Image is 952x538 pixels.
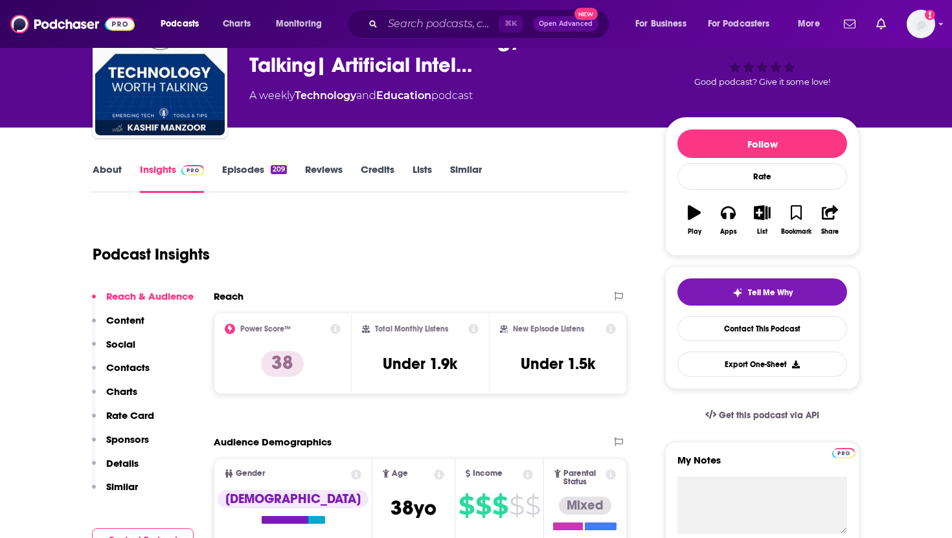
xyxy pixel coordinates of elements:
h2: Total Monthly Listens [375,324,448,333]
p: Sponsors [106,433,149,445]
button: Details [92,457,139,481]
button: tell me why sparkleTell Me Why [677,278,847,306]
span: New [574,8,598,20]
span: Open Advanced [539,21,593,27]
button: Charts [92,385,137,409]
button: Open AdvancedNew [533,16,598,32]
button: Sponsors [92,433,149,457]
p: Rate Card [106,409,154,421]
img: tell me why sparkle [732,287,743,298]
p: 38 [261,351,304,377]
span: $ [459,495,474,516]
p: Similar [106,480,138,493]
button: Bookmark [779,197,813,243]
button: Show profile menu [907,10,935,38]
button: Share [813,197,847,243]
button: open menu [699,14,789,34]
span: and [356,89,376,102]
button: Export One-Sheet [677,352,847,377]
span: Podcasts [161,15,199,33]
div: List [757,228,767,236]
span: $ [509,495,524,516]
button: open menu [267,14,339,34]
div: Share [821,228,839,236]
a: Education [376,89,431,102]
button: open menu [152,14,216,34]
p: Content [106,314,144,326]
span: For Business [635,15,686,33]
a: Charts [214,14,258,34]
span: ⌘ K [499,16,523,32]
span: Parental Status [563,469,604,486]
button: Similar [92,480,138,504]
button: List [745,197,779,243]
h2: New Episode Listens [513,324,584,333]
span: Get this podcast via API [719,410,819,421]
a: Get this podcast via API [695,399,830,431]
label: My Notes [677,454,847,476]
div: Bookmark [781,228,811,236]
div: Play [688,228,701,236]
button: Rate Card [92,409,154,433]
div: 209 [271,165,287,174]
div: Rate [677,163,847,190]
a: Show notifications dropdown [839,13,861,35]
a: Contact This Podcast [677,316,847,341]
span: Tell Me Why [748,287,793,298]
a: Pro website [832,446,855,458]
a: Episodes209 [222,163,287,193]
p: Reach & Audience [106,290,194,302]
button: Social [92,338,135,362]
a: Credits [361,163,394,193]
span: $ [525,495,540,516]
div: Apps [720,228,737,236]
span: Gender [236,469,265,478]
p: Social [106,338,135,350]
span: Charts [223,15,251,33]
a: Show notifications dropdown [871,13,891,35]
span: Monitoring [276,15,322,33]
h3: Under 1.9k [383,354,457,374]
button: Play [677,197,711,243]
h2: Reach [214,290,244,302]
h3: Under 1.5k [521,354,595,374]
a: Technology [295,89,356,102]
p: Charts [106,385,137,398]
button: open menu [626,14,703,34]
div: Mixed [559,497,611,515]
span: Age [392,469,408,478]
p: Details [106,457,139,469]
span: Logged in as systemsteam [907,10,935,38]
a: Podchaser - Follow, Share and Rate Podcasts [10,12,135,36]
span: $ [492,495,508,516]
h2: Audience Demographics [214,436,332,448]
a: Similar [450,163,482,193]
span: Good podcast? Give it some love! [694,77,830,87]
a: Reviews [305,163,343,193]
img: Podchaser Pro [181,165,204,175]
span: Income [473,469,503,478]
img: Podchaser Pro [832,448,855,458]
span: More [798,15,820,33]
button: Reach & Audience [92,290,194,314]
div: [DEMOGRAPHIC_DATA] [218,490,368,508]
div: Search podcasts, credits, & more... [359,9,622,39]
input: Search podcasts, credits, & more... [383,14,499,34]
h2: Power Score™ [240,324,291,333]
span: $ [475,495,491,516]
div: A weekly podcast [249,88,473,104]
span: For Podcasters [708,15,770,33]
button: Content [92,314,144,338]
a: InsightsPodchaser Pro [140,163,204,193]
p: Contacts [106,361,150,374]
a: Lists [413,163,432,193]
button: open menu [789,14,836,34]
img: OPEN Tech Talks: Technology worth Talking| Artificial Intelligence |Tools & Tips [95,6,225,135]
button: Follow [677,129,847,158]
div: 38Good podcast? Give it some love! [665,15,859,95]
img: User Profile [907,10,935,38]
button: Contacts [92,361,150,385]
h1: Podcast Insights [93,245,210,264]
a: About [93,163,122,193]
